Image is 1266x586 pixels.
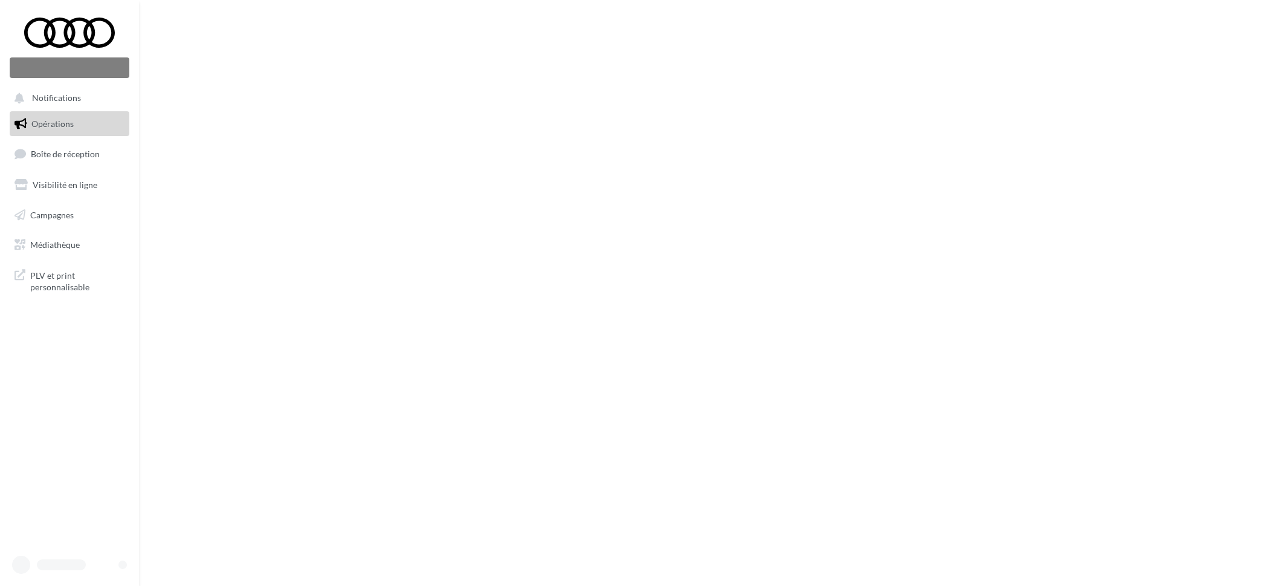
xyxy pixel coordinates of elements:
span: Campagnes [30,209,74,220]
div: Nouvelle campagne [10,57,129,78]
a: Visibilité en ligne [7,172,132,198]
span: Visibilité en ligne [33,180,97,190]
span: Médiathèque [30,239,80,250]
a: Boîte de réception [7,141,132,167]
a: Campagnes [7,203,132,228]
span: Opérations [31,119,74,129]
a: Médiathèque [7,232,132,258]
span: Boîte de réception [31,149,100,159]
a: PLV et print personnalisable [7,262,132,298]
span: PLV et print personnalisable [30,267,124,293]
span: Notifications [32,93,81,103]
a: Opérations [7,111,132,137]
